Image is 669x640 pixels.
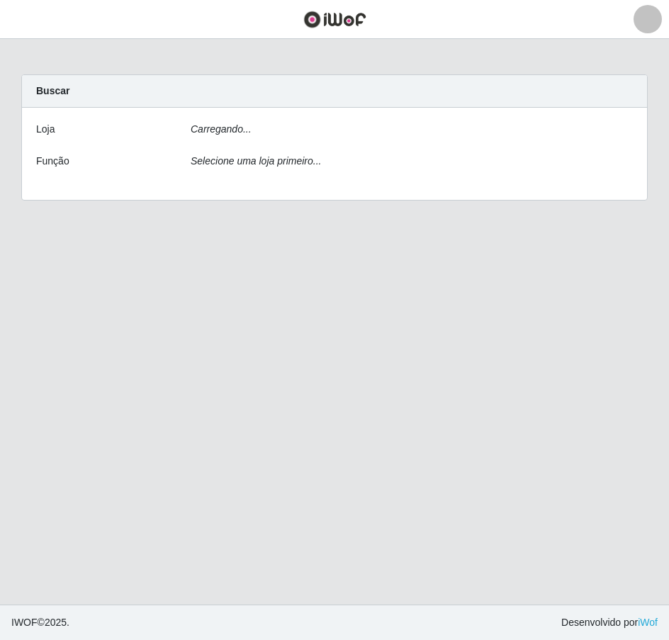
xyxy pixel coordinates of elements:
label: Loja [36,122,55,137]
strong: Buscar [36,85,69,96]
img: CoreUI Logo [303,11,366,28]
span: IWOF [11,617,38,628]
span: © 2025 . [11,615,69,630]
i: Selecione uma loja primeiro... [191,155,321,167]
a: iWof [638,617,658,628]
label: Função [36,154,69,169]
span: Desenvolvido por [561,615,658,630]
i: Carregando... [191,123,252,135]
